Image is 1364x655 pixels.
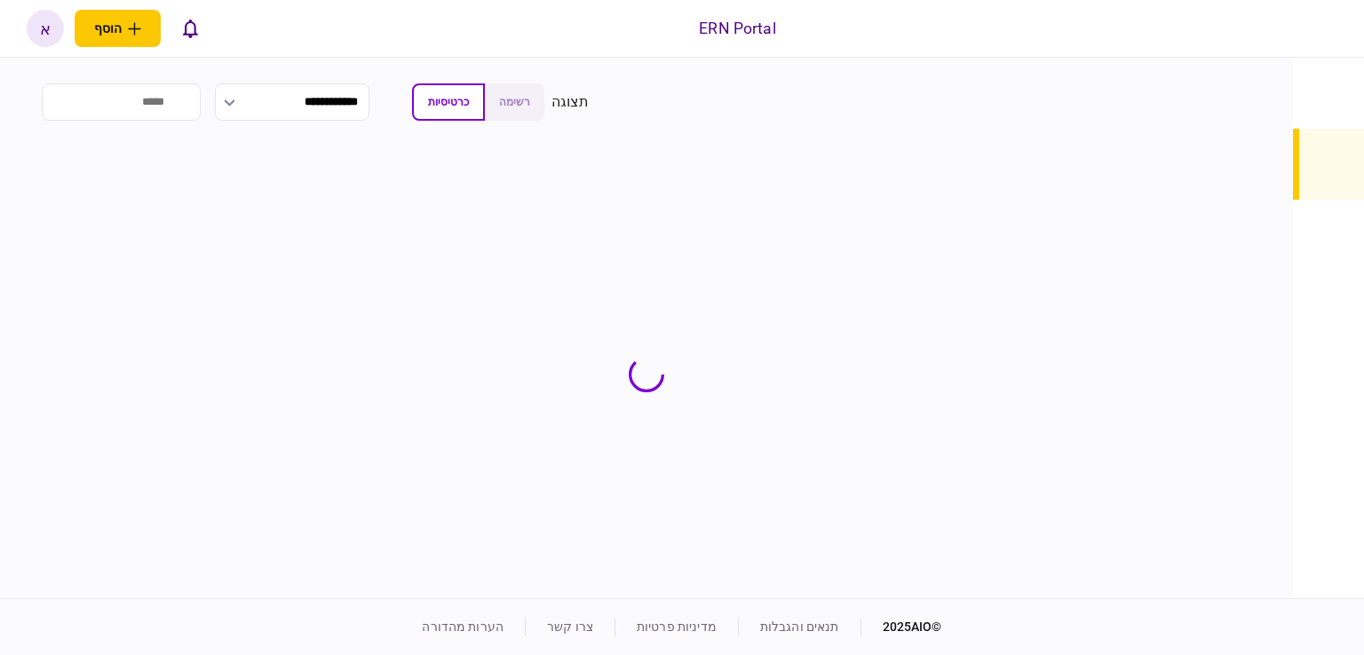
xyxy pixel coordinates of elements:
a: הערות מהדורה [422,619,504,634]
span: רשימה [499,96,530,108]
a: צרו קשר [547,619,593,634]
div: ERN Portal [699,17,775,40]
div: תצוגה [551,91,590,113]
button: רשימה [485,83,544,121]
button: א [27,10,64,47]
a: מדיניות פרטיות [637,619,717,634]
button: פתח רשימת התראות [171,10,209,47]
a: תנאים והגבלות [760,619,839,634]
span: כרטיסיות [428,96,469,108]
div: © 2025 AIO [860,618,942,636]
button: כרטיסיות [412,83,485,121]
button: פתח תפריט להוספת לקוח [75,10,161,47]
